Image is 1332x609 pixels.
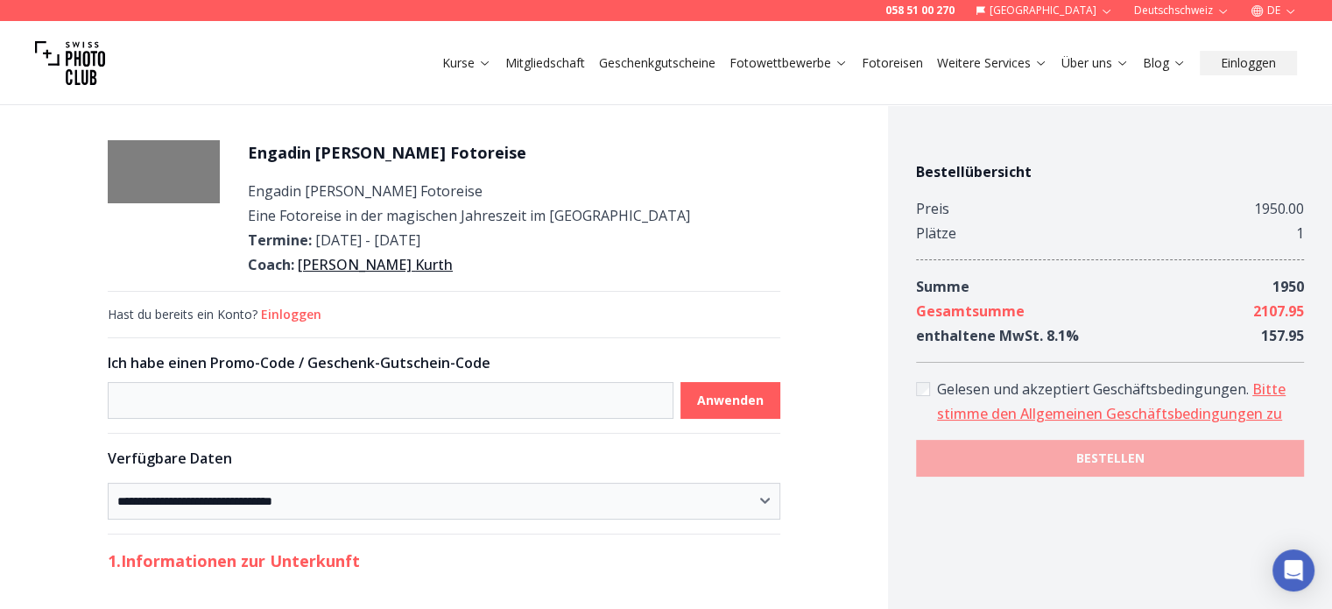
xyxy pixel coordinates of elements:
b: Coach : [248,255,294,274]
img: Swiss photo club [35,28,105,98]
div: Preis [916,196,949,221]
b: BESTELLEN [1076,450,1145,467]
h3: Ich habe einen Promo-Code / Geschenk-Gutschein-Code [108,352,780,373]
h3: Verfügbare Daten [108,448,780,469]
button: Fotowettbewerbe [722,51,855,75]
div: 1 [1296,221,1304,245]
a: Blog [1143,54,1186,72]
a: Mitgliedschaft [505,54,585,72]
b: Termine : [248,230,312,250]
div: Open Intercom Messenger [1272,549,1314,591]
h1: Engadin [PERSON_NAME] Fotoreise [248,140,690,165]
a: Kurse [442,54,491,72]
a: Über uns [1061,54,1129,72]
a: Weitere Services [937,54,1047,72]
button: Einloggen [261,306,321,323]
span: 2107.95 [1253,301,1304,321]
button: Anwenden [680,382,780,419]
button: Fotoreisen [855,51,930,75]
input: Accept terms [916,382,930,396]
div: Summe [916,274,969,299]
button: Einloggen [1200,51,1297,75]
button: BESTELLEN [916,440,1304,477]
button: Kurse [435,51,498,75]
a: Fotowettbewerbe [729,54,848,72]
div: [DATE] - [DATE] [248,228,690,252]
b: Anwenden [697,392,764,409]
div: Gesamtsumme [916,299,1025,323]
div: Eine Fotoreise in der magischen Jahreszeit im [GEOGRAPHIC_DATA] [248,203,690,277]
h2: 1. Informationen zur Unterkunft [108,549,780,573]
img: Engadin Herbst Fotoreise [108,140,220,203]
button: Blog [1136,51,1193,75]
a: 058 51 00 270 [885,4,955,18]
a: [PERSON_NAME] Kurth [298,255,453,274]
div: enthaltene MwSt. 8.1 % [916,323,1079,348]
a: Fotoreisen [862,54,923,72]
h4: Bestellübersicht [916,161,1304,182]
button: Geschenkgutscheine [592,51,722,75]
span: 1950 [1272,277,1304,296]
button: Über uns [1054,51,1136,75]
div: 1950.00 [1254,196,1304,221]
span: Gelesen und akzeptiert Geschäftsbedingungen . [937,379,1252,399]
div: Plätze [916,221,956,245]
div: Hast du bereits ein Konto? [108,306,780,323]
a: Geschenkgutscheine [599,54,715,72]
div: Engadin [PERSON_NAME] Fotoreise [248,179,690,203]
span: 157.95 [1261,326,1304,345]
button: Weitere Services [930,51,1054,75]
button: Mitgliedschaft [498,51,592,75]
